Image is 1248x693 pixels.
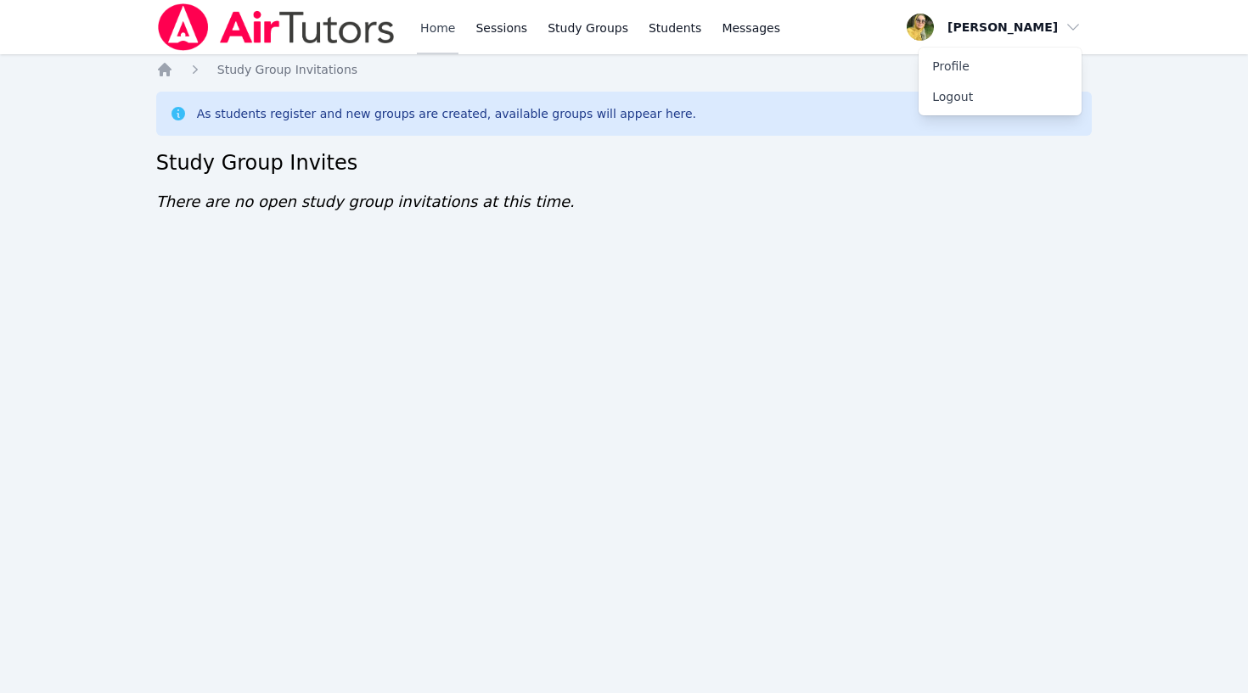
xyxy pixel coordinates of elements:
[919,51,1082,81] a: Profile
[156,193,575,210] span: There are no open study group invitations at this time.
[156,3,396,51] img: Air Tutors
[919,81,1082,112] button: Logout
[197,105,696,122] div: As students register and new groups are created, available groups will appear here.
[217,61,357,78] a: Study Group Invitations
[722,20,780,36] span: Messages
[156,149,1093,176] h2: Study Group Invites
[156,61,1093,78] nav: Breadcrumb
[217,63,357,76] span: Study Group Invitations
